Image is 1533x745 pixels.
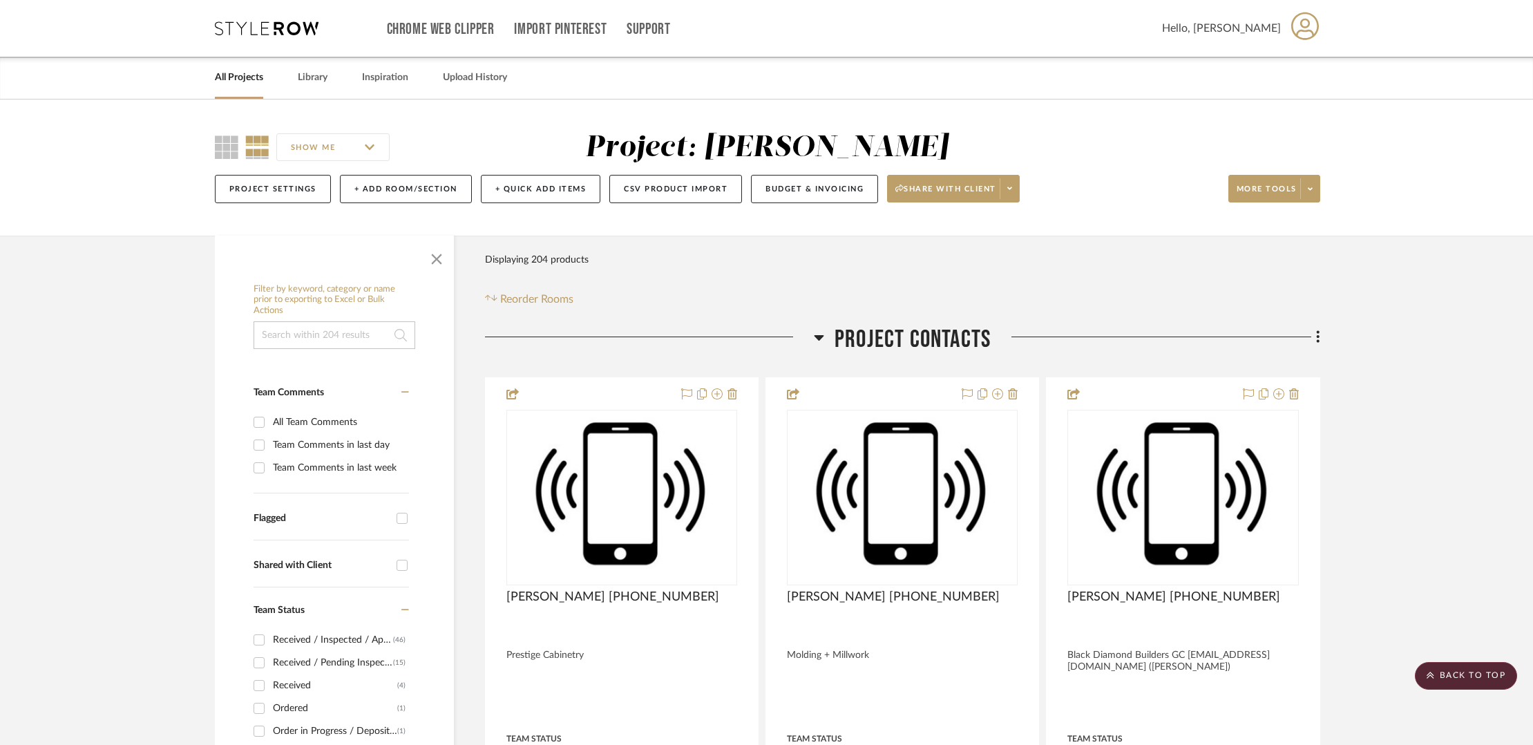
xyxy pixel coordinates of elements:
[298,68,327,87] a: Library
[254,321,415,349] input: Search within 204 results
[273,697,397,719] div: Ordered
[215,175,331,203] button: Project Settings
[835,325,991,355] span: Project Contacts
[215,68,263,87] a: All Projects
[481,175,601,203] button: + Quick Add Items
[485,246,589,274] div: Displaying 204 products
[393,652,406,674] div: (15)
[609,175,742,203] button: CSV Product Import
[500,291,573,308] span: Reorder Rooms
[787,733,842,745] div: Team Status
[273,457,406,479] div: Team Comments in last week
[1162,20,1281,37] span: Hello, [PERSON_NAME]
[506,590,719,605] span: [PERSON_NAME] [PHONE_NUMBER]
[254,284,415,317] h6: Filter by keyword, category or name prior to exporting to Excel or Bulk Actions
[273,720,397,742] div: Order in Progress / Deposit Paid / Balance due
[273,434,406,456] div: Team Comments in last day
[1069,413,1297,581] img: Kevin VerHagen 920-562-4442
[397,697,406,719] div: (1)
[751,175,878,203] button: Budget & Invoicing
[273,652,393,674] div: Received / Pending Inspection
[362,68,408,87] a: Inspiration
[443,68,507,87] a: Upload History
[1067,733,1123,745] div: Team Status
[254,560,390,572] div: Shared with Client
[895,184,996,205] span: Share with client
[393,629,406,651] div: (46)
[273,629,393,651] div: Received / Inspected / Approved
[1067,590,1280,605] span: [PERSON_NAME] [PHONE_NUMBER]
[585,133,949,162] div: Project: [PERSON_NAME]
[506,733,562,745] div: Team Status
[387,23,495,35] a: Chrome Web Clipper
[887,175,1020,202] button: Share with client
[397,720,406,742] div: (1)
[485,291,574,308] button: Reorder Rooms
[787,590,1000,605] span: [PERSON_NAME] [PHONE_NUMBER]
[254,605,305,615] span: Team Status
[254,388,324,397] span: Team Comments
[254,513,390,525] div: Flagged
[397,675,406,697] div: (4)
[1068,411,1297,585] div: 0
[423,243,450,270] button: Close
[273,411,406,433] div: All Team Comments
[1228,175,1320,202] button: More tools
[340,175,472,203] button: + Add Room/Section
[1415,662,1517,690] scroll-to-top-button: BACK TO TOP
[514,23,607,35] a: Import Pinterest
[508,413,736,581] img: Trista (920) 965-1919
[273,675,397,697] div: Received
[1237,184,1297,205] span: More tools
[627,23,670,35] a: Support
[788,413,1016,581] img: Dave (920) 983-5400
